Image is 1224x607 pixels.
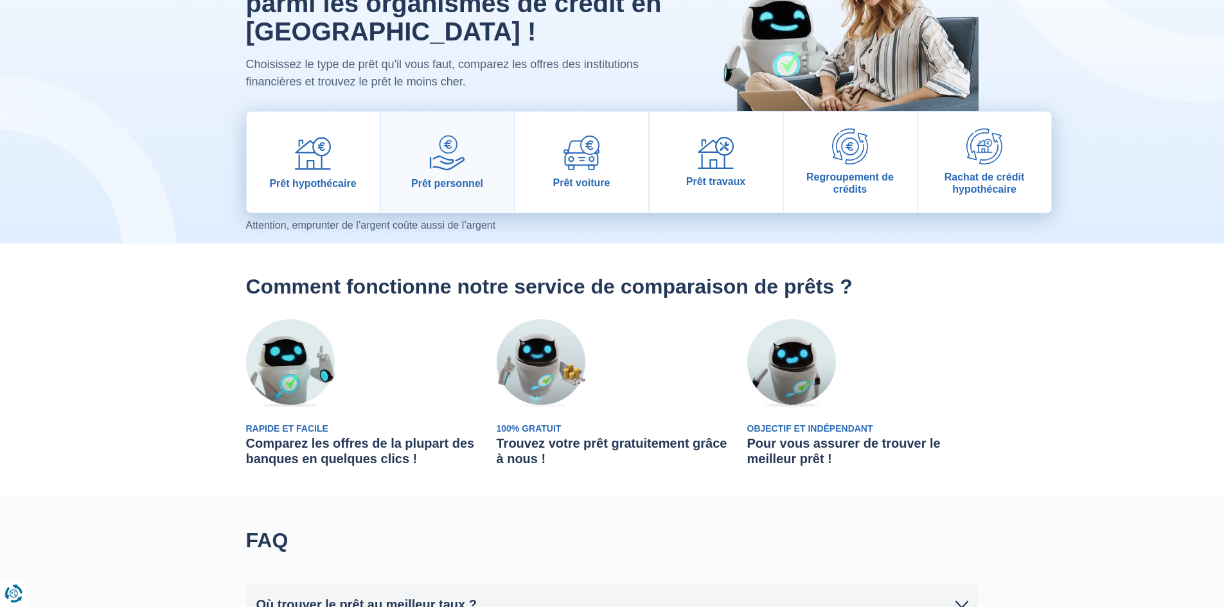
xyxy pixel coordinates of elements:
[246,274,979,299] h2: Comment fonctionne notre service de comparaison de prêts ?
[269,177,356,189] span: Prêt hypothécaire
[698,137,734,170] img: Prêt travaux
[747,319,836,408] img: Objectif et Indépendant
[832,128,868,164] img: Regroupement de crédits
[686,175,746,188] span: Prêt travaux
[429,135,465,171] img: Prêt personnel
[747,435,979,466] h3: Pour vous assurer de trouver le meilleur prêt !
[918,112,1051,213] a: Rachat de crédit hypothécaire
[497,423,562,434] span: 100% Gratuit
[923,171,1046,195] span: Rachat de crédit hypothécaire
[246,423,328,434] span: Rapide et Facile
[246,528,728,552] h2: FAQ
[381,112,514,213] a: Prêt personnel
[246,435,477,466] h3: Comparez les offres de la plupart des banques en quelques clics !
[784,112,917,213] a: Regroupement de crédits
[563,136,599,170] img: Prêt voiture
[246,56,666,91] p: Choisissez le type de prêt qu'il vous faut, comparez les offres des institutions financières et t...
[497,319,585,408] img: 100% Gratuit
[411,177,483,189] span: Prêt personnel
[515,112,648,213] a: Prêt voiture
[553,177,610,189] span: Prêt voiture
[966,128,1002,164] img: Rachat de crédit hypothécaire
[650,112,783,213] a: Prêt travaux
[246,319,335,408] img: Rapide et Facile
[247,112,380,213] a: Prêt hypothécaire
[295,135,331,171] img: Prêt hypothécaire
[789,171,912,195] span: Regroupement de crédits
[497,435,728,466] h3: Trouvez votre prêt gratuitement grâce à nous !
[747,423,873,434] span: Objectif et Indépendant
